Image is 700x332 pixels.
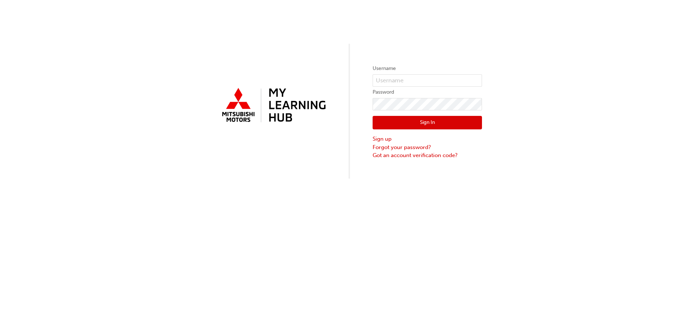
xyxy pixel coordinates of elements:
label: Username [373,64,482,73]
a: Forgot your password? [373,143,482,152]
a: Got an account verification code? [373,151,482,160]
img: mmal [218,85,327,126]
a: Sign up [373,135,482,143]
input: Username [373,74,482,87]
label: Password [373,88,482,97]
button: Sign In [373,116,482,130]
